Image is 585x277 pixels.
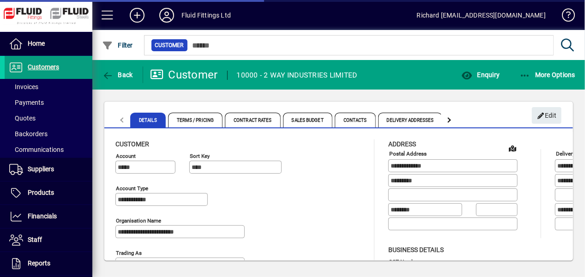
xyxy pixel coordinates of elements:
[28,236,42,243] span: Staff
[28,63,59,71] span: Customers
[5,142,92,157] a: Communications
[517,66,578,83] button: More Options
[5,126,92,142] a: Backorders
[100,66,135,83] button: Back
[225,113,280,127] span: Contract Rates
[5,95,92,110] a: Payments
[237,68,357,83] div: 10000 - 2 WAY INDUSTRIES LIMITED
[378,113,443,127] span: Delivery Addresses
[92,66,143,83] app-page-header-button: Back
[190,153,210,159] mat-label: Sort key
[5,32,92,55] a: Home
[152,7,181,24] button: Profile
[5,158,92,181] a: Suppliers
[116,153,136,159] mat-label: Account
[283,113,332,127] span: Sales Budget
[389,258,419,265] mat-label: GST Number
[28,189,54,196] span: Products
[9,146,64,153] span: Communications
[116,185,148,192] mat-label: Account Type
[335,113,376,127] span: Contacts
[9,130,48,138] span: Backorders
[555,2,573,32] a: Knowledge Base
[519,71,576,78] span: More Options
[155,41,184,50] span: Customer
[102,71,133,78] span: Back
[5,79,92,95] a: Invoices
[116,250,142,256] mat-label: Trading as
[532,107,561,124] button: Edit
[5,110,92,126] a: Quotes
[417,8,546,23] div: Richard [EMAIL_ADDRESS][DOMAIN_NAME]
[100,37,135,54] button: Filter
[5,205,92,228] a: Financials
[388,140,416,148] span: Address
[122,7,152,24] button: Add
[28,259,50,267] span: Reports
[459,66,502,83] button: Enquiry
[5,229,92,252] a: Staff
[168,113,223,127] span: Terms / Pricing
[505,141,520,156] a: View on map
[28,212,57,220] span: Financials
[461,71,500,78] span: Enquiry
[116,217,161,224] mat-label: Organisation name
[9,83,38,90] span: Invoices
[102,42,133,49] span: Filter
[9,99,44,106] span: Payments
[9,114,36,122] span: Quotes
[181,8,231,23] div: Fluid Fittings Ltd
[28,165,54,173] span: Suppliers
[28,40,45,47] span: Home
[5,252,92,275] a: Reports
[388,246,444,253] span: Business details
[5,181,92,205] a: Products
[537,108,557,123] span: Edit
[130,113,166,127] span: Details
[150,67,218,82] div: Customer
